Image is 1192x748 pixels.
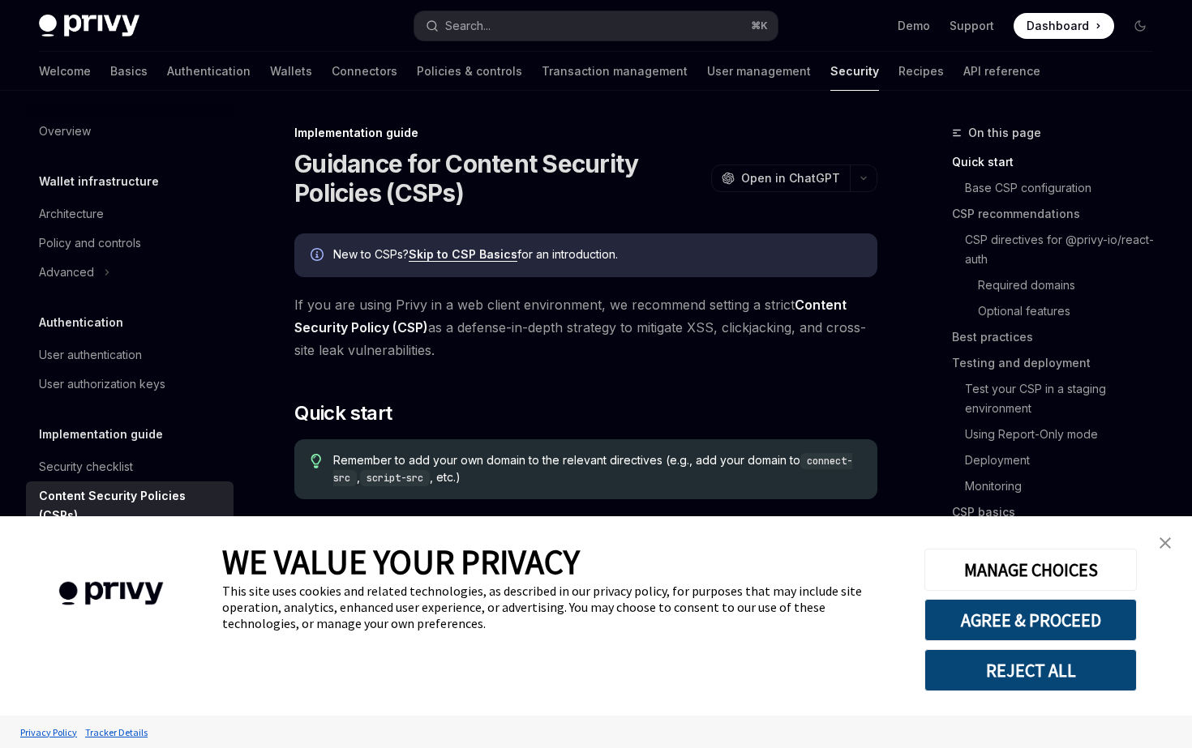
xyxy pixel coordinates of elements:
[39,15,139,37] img: dark logo
[110,52,148,91] a: Basics
[39,233,141,253] div: Policy and controls
[924,549,1137,591] button: MANAGE CHOICES
[311,248,327,264] svg: Info
[39,313,123,332] h5: Authentication
[39,345,142,365] div: User authentication
[978,298,1166,324] a: Optional features
[26,452,234,481] a: Security checklist
[898,18,930,34] a: Demo
[39,52,91,91] a: Welcome
[952,350,1166,376] a: Testing and deployment
[24,558,198,629] img: company logo
[924,649,1137,691] button: REJECT ALL
[952,149,1166,175] a: Quick start
[294,293,877,361] span: If you are using Privy in a web client environment, we recommend setting a strict as a defense-in...
[26,340,234,370] a: User authentication
[333,452,861,486] span: Remember to add your own domain to the relevant directives (e.g., add your domain to , , etc.)
[81,718,152,746] a: Tracker Details
[270,52,312,91] a: Wallets
[26,229,234,258] a: Policy and controls
[294,149,705,207] h1: Guidance for Content Security Policies (CSPs)
[1027,18,1089,34] span: Dashboard
[1160,537,1171,549] img: close banner
[965,175,1166,201] a: Base CSP configuration
[751,19,768,32] span: ⌘ K
[26,370,234,399] a: User authorization keys
[333,246,861,264] div: New to CSPs? for an introduction.
[963,52,1040,91] a: API reference
[332,52,397,91] a: Connectors
[965,421,1166,447] a: Using Report-Only mode
[1014,13,1114,39] a: Dashboard
[924,599,1137,641] button: AGREE & PROCEED
[417,52,522,91] a: Policies & controls
[39,172,159,191] h5: Wallet infrastructure
[311,454,322,468] svg: Tip
[950,18,994,34] a: Support
[711,165,850,192] button: Open in ChatGPT
[965,376,1166,421] a: Test your CSP in a staging environment
[414,11,777,41] button: Search...⌘K
[294,400,392,426] span: Quick start
[39,263,94,282] div: Advanced
[222,541,580,583] span: WE VALUE YOUR PRIVACY
[26,481,234,530] a: Content Security Policies (CSPs)
[26,199,234,229] a: Architecture
[898,52,944,91] a: Recipes
[1127,13,1153,39] button: Toggle dark mode
[26,117,234,146] a: Overview
[360,470,430,486] code: script-src
[39,486,224,525] div: Content Security Policies (CSPs)
[952,201,1166,227] a: CSP recommendations
[707,52,811,91] a: User management
[952,499,1166,525] a: CSP basics
[39,204,104,224] div: Architecture
[16,718,81,746] a: Privacy Policy
[333,453,852,486] code: connect-src
[965,473,1166,499] a: Monitoring
[294,125,877,141] div: Implementation guide
[965,227,1166,272] a: CSP directives for @privy-io/react-auth
[409,247,517,262] a: Skip to CSP Basics
[965,447,1166,473] a: Deployment
[39,425,163,444] h5: Implementation guide
[222,583,900,631] div: This site uses cookies and related technologies, as described in our privacy policy, for purposes...
[830,52,879,91] a: Security
[741,170,840,186] span: Open in ChatGPT
[1149,527,1181,559] a: close banner
[39,122,91,141] div: Overview
[542,52,688,91] a: Transaction management
[978,272,1166,298] a: Required domains
[445,16,491,36] div: Search...
[952,324,1166,350] a: Best practices
[167,52,251,91] a: Authentication
[39,457,133,477] div: Security checklist
[968,123,1041,143] span: On this page
[39,374,165,394] div: User authorization keys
